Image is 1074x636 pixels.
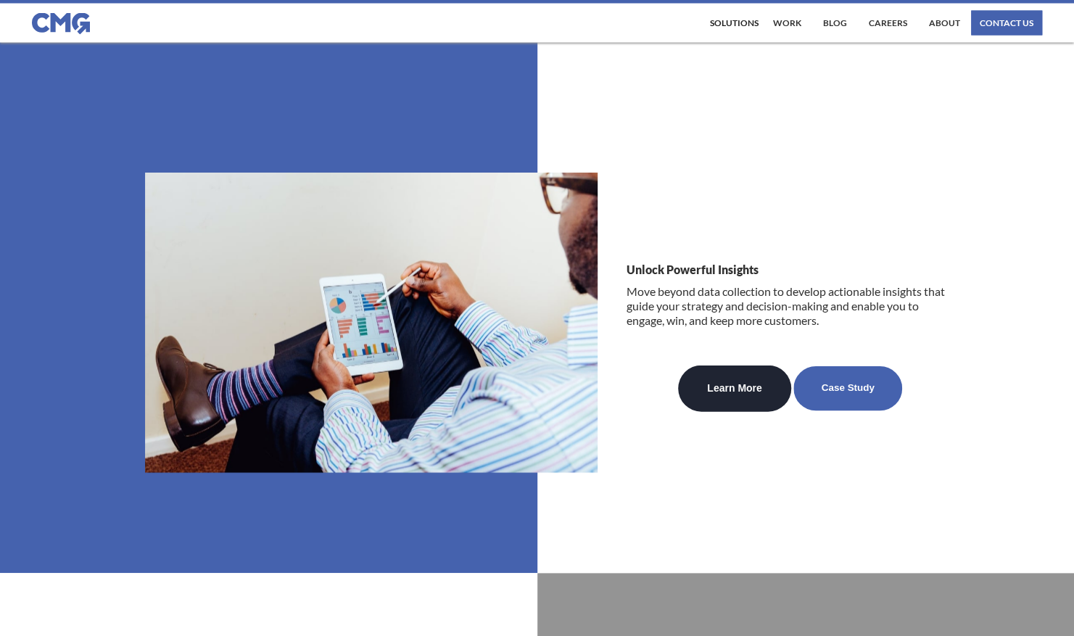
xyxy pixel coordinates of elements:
a: About [925,11,964,36]
a: Learn More [678,366,790,412]
img: CMG logo in blue. [32,13,90,35]
div: Solutions [710,19,759,28]
a: work [769,11,805,36]
a: Careers [865,11,911,36]
p: Move beyond data collection to develop actionable insights that guide your strategy and decision-... [627,284,957,328]
a: Case Study [793,367,902,411]
div: contact us [980,19,1033,28]
a: Blog [819,11,851,36]
h2: Unlock Powerful Insights [627,263,957,277]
